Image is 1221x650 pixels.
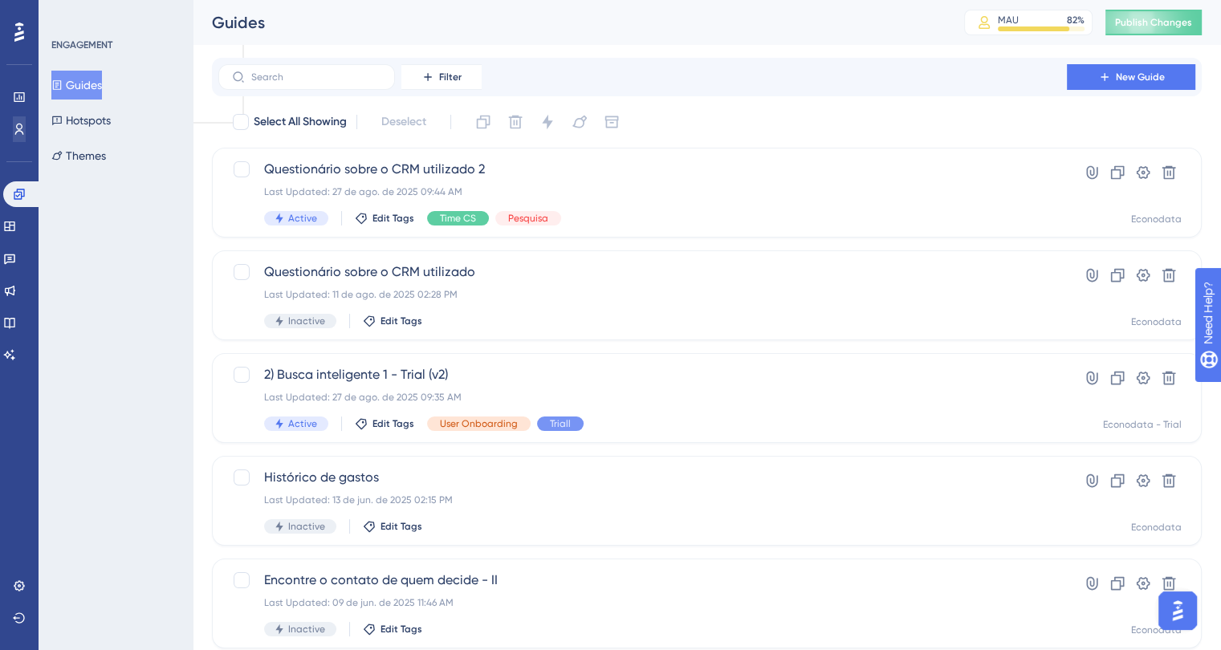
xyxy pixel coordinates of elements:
div: Last Updated: 13 de jun. de 2025 02:15 PM [264,494,1021,506]
div: Econodata - Trial [1103,418,1182,431]
div: Guides [212,11,924,34]
div: Last Updated: 11 de ago. de 2025 02:28 PM [264,288,1021,301]
div: 82 % [1067,14,1085,26]
div: Econodata [1131,521,1182,534]
button: Edit Tags [363,623,422,636]
span: Deselect [381,112,426,132]
div: Last Updated: 27 de ago. de 2025 09:35 AM [264,391,1021,404]
span: Edit Tags [381,520,422,533]
div: Econodata [1131,624,1182,636]
button: Deselect [367,108,441,136]
div: MAU [998,14,1019,26]
input: Search [251,71,381,83]
span: 2) Busca inteligente 1 - Trial (v2) [264,365,1021,384]
span: Questionário sobre o CRM utilizado 2 [264,160,1021,179]
span: Filter [439,71,462,83]
iframe: UserGuiding AI Assistant Launcher [1154,587,1202,635]
span: Histórico de gastos [264,468,1021,487]
button: New Guide [1067,64,1195,90]
span: Edit Tags [372,212,414,225]
button: Edit Tags [355,417,414,430]
span: Encontre o contato de quem decide - II [264,571,1021,590]
div: Econodata [1131,213,1182,225]
span: Publish Changes [1115,16,1192,29]
div: Last Updated: 27 de ago. de 2025 09:44 AM [264,185,1021,198]
button: Guides [51,71,102,100]
button: Filter [401,64,482,90]
span: Active [288,417,317,430]
span: Edit Tags [381,315,422,327]
button: Publish Changes [1105,10,1202,35]
span: Pesquisa [508,212,548,225]
button: Themes [51,141,106,170]
button: Edit Tags [363,520,422,533]
div: ENGAGEMENT [51,39,112,51]
span: New Guide [1116,71,1165,83]
span: Time CS [440,212,476,225]
span: Questionário sobre o CRM utilizado [264,262,1021,282]
span: Triall [550,417,571,430]
span: Inactive [288,315,325,327]
span: Inactive [288,520,325,533]
div: Last Updated: 09 de jun. de 2025 11:46 AM [264,596,1021,609]
span: Active [288,212,317,225]
button: Hotspots [51,106,111,135]
span: Select All Showing [254,112,347,132]
span: Inactive [288,623,325,636]
span: Edit Tags [381,623,422,636]
span: User Onboarding [440,417,518,430]
button: Edit Tags [363,315,422,327]
button: Edit Tags [355,212,414,225]
span: Edit Tags [372,417,414,430]
div: Econodata [1131,315,1182,328]
span: Need Help? [38,4,100,23]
